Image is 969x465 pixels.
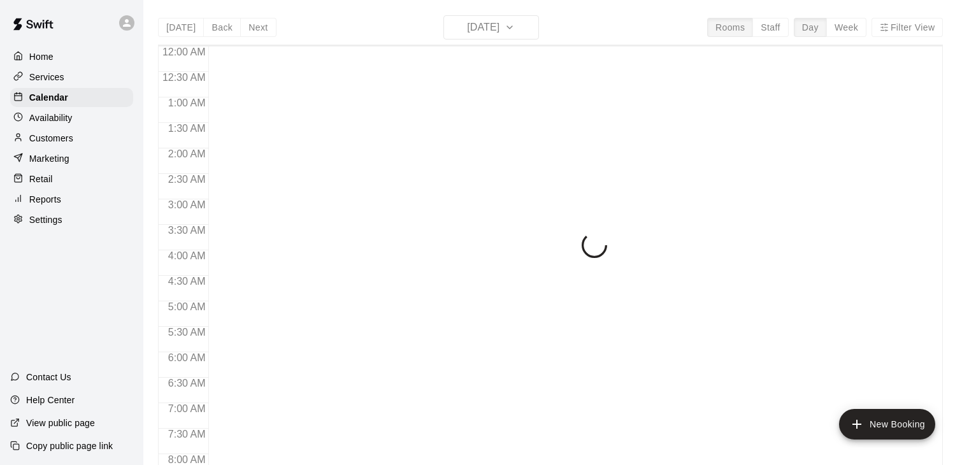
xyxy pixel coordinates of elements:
[29,152,69,165] p: Marketing
[165,250,209,261] span: 4:00 AM
[10,210,133,229] a: Settings
[26,440,113,452] p: Copy public page link
[10,190,133,209] a: Reports
[26,394,75,406] p: Help Center
[165,301,209,312] span: 5:00 AM
[165,148,209,159] span: 2:00 AM
[10,149,133,168] a: Marketing
[165,327,209,338] span: 5:30 AM
[29,111,73,124] p: Availability
[10,108,133,127] a: Availability
[10,88,133,107] a: Calendar
[165,174,209,185] span: 2:30 AM
[29,173,53,185] p: Retail
[165,352,209,363] span: 6:00 AM
[10,68,133,87] a: Services
[159,46,209,57] span: 12:00 AM
[165,225,209,236] span: 3:30 AM
[839,409,935,440] button: add
[29,71,64,83] p: Services
[165,276,209,287] span: 4:30 AM
[165,199,209,210] span: 3:00 AM
[165,123,209,134] span: 1:30 AM
[26,417,95,429] p: View public page
[29,132,73,145] p: Customers
[165,403,209,414] span: 7:00 AM
[26,371,71,383] p: Contact Us
[29,193,61,206] p: Reports
[29,50,54,63] p: Home
[10,47,133,66] a: Home
[29,213,62,226] p: Settings
[165,378,209,389] span: 6:30 AM
[159,72,209,83] span: 12:30 AM
[10,129,133,148] a: Customers
[165,429,209,440] span: 7:30 AM
[165,454,209,465] span: 8:00 AM
[165,97,209,108] span: 1:00 AM
[29,91,68,104] p: Calendar
[10,169,133,189] a: Retail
